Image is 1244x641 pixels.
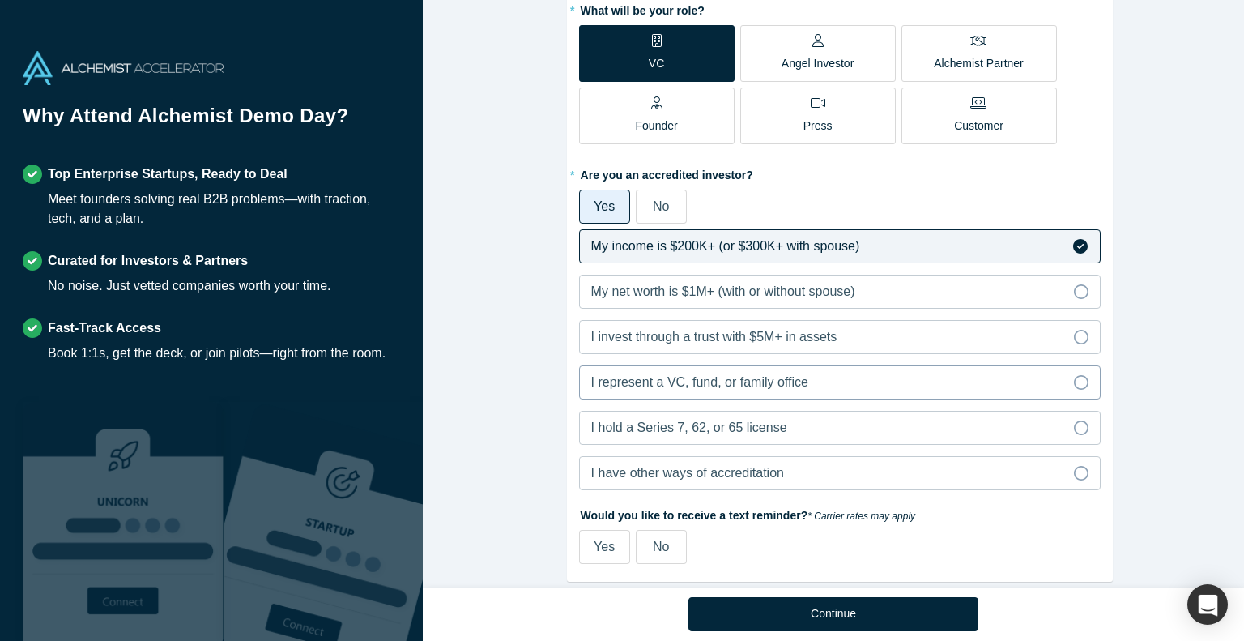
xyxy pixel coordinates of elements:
[591,239,860,253] span: My income is $200K+ (or $300K+ with spouse)
[782,55,854,72] p: Angel Investor
[579,502,1101,524] label: Would you like to receive a text reminder?
[653,199,669,213] span: No
[649,55,664,72] p: VC
[688,597,978,631] button: Continue
[48,167,288,181] strong: Top Enterprise Startups, Ready to Deal
[224,402,424,641] img: Prism AI
[591,375,808,389] span: I represent a VC, fund, or family office
[594,540,615,553] span: Yes
[803,118,833,135] p: Press
[48,254,248,267] strong: Curated for Investors & Partners
[954,118,1003,135] p: Customer
[591,330,837,344] span: I invest through a trust with $5M+ in assets
[48,190,400,229] div: Meet founders solving real B2B problems—with traction, tech, and a plan.
[807,511,915,522] em: * Carrier rates may apply
[48,344,386,363] div: Book 1:1s, get the deck, or join pilots—right from the room.
[23,402,224,641] img: Robust Technologies
[653,540,669,553] span: No
[48,321,161,335] strong: Fast-Track Access
[48,276,331,296] div: No noise. Just vetted companies worth your time.
[591,466,784,480] span: I have other ways of accreditation
[579,161,1101,184] label: Are you an accredited investor?
[591,421,787,434] span: I hold a Series 7, 62, or 65 license
[23,51,224,85] img: Alchemist Accelerator Logo
[934,55,1023,72] p: Alchemist Partner
[591,284,855,298] span: My net worth is $1M+ (with or without spouse)
[636,118,678,135] p: Founder
[594,199,615,213] span: Yes
[23,101,400,142] h1: Why Attend Alchemist Demo Day?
